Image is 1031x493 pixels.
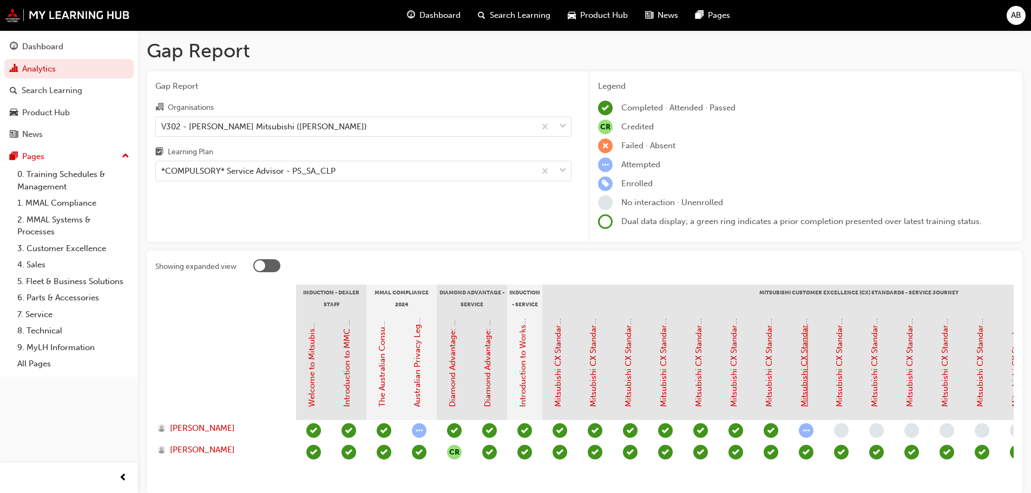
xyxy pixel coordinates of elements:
span: learningRecordVerb_PASS-icon [517,445,532,459]
span: learningRecordVerb_NONE-icon [834,423,849,438]
span: learningRecordVerb_ENROLL-icon [598,176,613,191]
a: 1. MMAL Compliance [13,195,134,212]
a: News [4,124,134,144]
span: learningRecordVerb_NONE-icon [940,423,954,438]
div: V302 - [PERSON_NAME] Mitsubishi ([PERSON_NAME]) [161,120,367,133]
span: learningRecordVerb_NONE-icon [869,423,884,438]
a: 4. Sales [13,257,134,273]
div: Induction - Dealer Staff [296,285,366,312]
a: 6. Parts & Accessories [13,290,134,306]
span: guage-icon [407,9,415,22]
span: learningRecordVerb_PASS-icon [940,445,954,459]
span: learningRecordVerb_PASS-icon [728,445,743,459]
span: guage-icon [10,42,18,52]
span: learningRecordVerb_PASS-icon [342,423,356,438]
span: car-icon [568,9,576,22]
span: learningRecordVerb_NONE-icon [975,423,989,438]
span: learningRecordVerb_FAIL-icon [598,139,613,153]
span: prev-icon [119,471,127,485]
span: learningRecordVerb_PASS-icon [517,423,532,438]
span: [PERSON_NAME] [170,444,235,456]
div: Pages [22,150,44,163]
span: learningRecordVerb_PASS-icon [658,445,673,459]
div: Legend [598,80,1014,93]
a: [PERSON_NAME] [157,444,286,456]
button: Pages [4,147,134,167]
a: Diamond Advantage: Fundamentals [448,273,457,407]
span: News [658,9,678,22]
a: Analytics [4,59,134,79]
span: learningRecordVerb_PASS-icon [693,445,708,459]
div: Diamond Advantage - Service [437,285,507,312]
span: learningRecordVerb_PASS-icon [728,423,743,438]
button: null-icon [447,445,462,459]
span: Gap Report [155,80,572,93]
span: news-icon [10,130,18,140]
a: 7. Service [13,306,134,323]
span: learningRecordVerb_NONE-icon [598,195,613,210]
span: search-icon [10,86,17,96]
span: learningRecordVerb_PASS-icon [764,423,778,438]
span: learningRecordVerb_ATTEMPT-icon [598,157,613,172]
span: learningRecordVerb_PASS-icon [412,445,426,459]
span: No interaction · Unenrolled [621,198,723,207]
div: Search Learning [22,84,82,97]
span: down-icon [559,164,567,178]
span: Failed · Absent [621,141,675,150]
a: 2. MMAL Systems & Processes [13,212,134,240]
span: Pages [708,9,730,22]
span: learningRecordVerb_PASS-icon [623,445,638,459]
a: Diamond Advantage: Service Training [483,266,492,407]
span: learningRecordVerb_PASS-icon [588,445,602,459]
span: learningRecordVerb_PASS-icon [658,423,673,438]
span: Search Learning [490,9,550,22]
span: learningRecordVerb_PASS-icon [377,423,391,438]
span: Dual data display; a green ring indicates a prior completion presented over latest training status. [621,216,982,226]
a: [PERSON_NAME] [157,422,286,435]
img: mmal [5,8,130,22]
span: learningRecordVerb_NONE-icon [1010,423,1025,438]
span: learningRecordVerb_PASS-icon [623,423,638,438]
span: Product Hub [580,9,628,22]
div: MMAL Compliance 2024 [366,285,437,312]
a: news-iconNews [636,4,687,27]
div: Dashboard [22,41,63,53]
span: learningRecordVerb_PASS-icon [1010,445,1025,459]
span: learningRecordVerb_ATTEMPT-icon [412,423,426,438]
span: AB [1011,9,1021,22]
span: learningRecordVerb_COMPLETE-icon [306,445,321,459]
span: down-icon [559,120,567,134]
span: pages-icon [695,9,704,22]
a: guage-iconDashboard [398,4,469,27]
span: Enrolled [621,179,653,188]
span: up-icon [122,149,129,163]
span: Credited [621,122,654,132]
a: 8. Technical [13,323,134,339]
span: learningRecordVerb_PASS-icon [693,423,708,438]
span: learningRecordVerb_PASS-icon [975,445,989,459]
div: Organisations [168,102,214,113]
span: learningRecordVerb_COMPLETE-icon [598,101,613,115]
span: learningRecordVerb_PASS-icon [904,445,919,459]
div: Product Hub [22,107,70,119]
button: AB [1007,6,1026,25]
span: learningRecordVerb_PASS-icon [553,423,567,438]
span: car-icon [10,108,18,118]
h1: Gap Report [147,39,1022,63]
a: Search Learning [4,81,134,101]
span: learningRecordVerb_PASS-icon [588,423,602,438]
div: Learning Plan [168,147,213,157]
div: Induction - Service Advisor [507,285,542,312]
span: learningRecordVerb_PASS-icon [553,445,567,459]
a: 5. Fleet & Business Solutions [13,273,134,290]
span: null-icon [598,120,613,134]
a: pages-iconPages [687,4,739,27]
span: learningRecordVerb_NONE-icon [904,423,919,438]
span: [PERSON_NAME] [170,422,235,435]
button: DashboardAnalyticsSearch LearningProduct HubNews [4,35,134,147]
a: Mitsubishi CX Standards - Introduction [553,261,563,407]
a: 9. MyLH Information [13,339,134,356]
div: *COMPULSORY* Service Advisor - PS_SA_CLP [161,165,336,178]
